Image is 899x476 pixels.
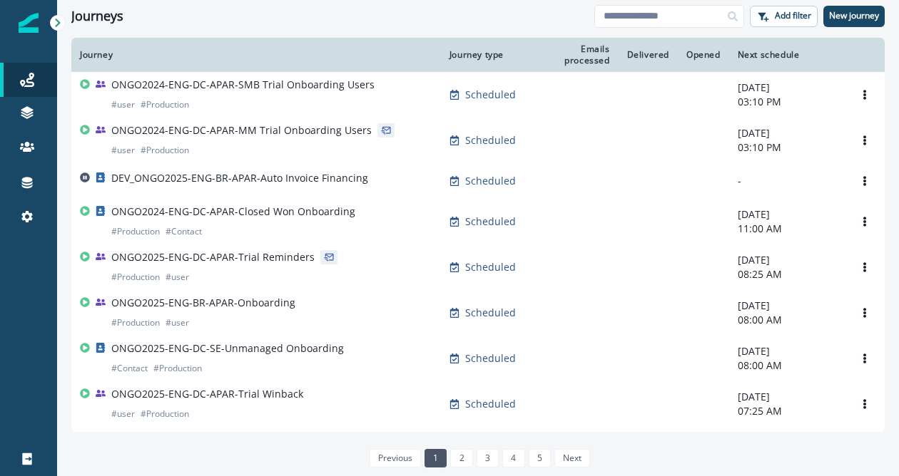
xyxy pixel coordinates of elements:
[465,133,516,148] p: Scheduled
[853,348,876,369] button: Options
[111,171,368,185] p: DEV_ONGO2025-ENG-BR-APAR-Auto Invoice Financing
[166,316,189,330] p: # user
[738,267,836,281] p: 08:25 AM
[502,449,524,467] a: Page 4
[71,118,885,163] a: ONGO2024-ENG-DC-APAR-MM Trial Onboarding Users#user#ProductionScheduled-[DATE]03:10 PMOptions
[141,98,189,112] p: # Production
[686,49,721,61] div: Opened
[853,393,876,415] button: Options
[71,427,885,467] a: ONGO2025-ENG-DC-SE-30 Day No SpendScheduled-[DATE]07:15 AMOptions
[111,316,160,330] p: # Production
[738,253,836,267] p: [DATE]
[111,224,160,239] p: # Production
[71,336,885,381] a: ONGO2025-ENG-DC-SE-Unmanaged Onboarding#Contact#ProductionScheduled-[DATE]08:00 AMOptions
[71,199,885,244] a: ONGO2024-ENG-DC-APAR-Closed Won Onboarding#Production#ContactScheduled-[DATE]11:00 AMOptions
[71,163,885,199] a: DEV_ONGO2025-ENG-BR-APAR-Auto Invoice FinancingScheduled--Options
[738,344,836,358] p: [DATE]
[141,143,189,157] p: # Production
[738,299,836,313] p: [DATE]
[738,207,836,222] p: [DATE]
[111,205,355,219] p: ONGO2024-ENG-DC-APAR-Closed Won Onboarding
[738,358,836,373] p: 08:00 AM
[111,361,148,376] p: # Contact
[853,130,876,151] button: Options
[477,449,499,467] a: Page 3
[166,224,202,239] p: # Contact
[465,351,516,366] p: Scheduled
[829,11,879,21] p: New journey
[425,449,447,467] a: Page 1 is your current page
[80,49,432,61] div: Journey
[111,78,375,92] p: ONGO2024-ENG-DC-APAR-SMB Trial Onboarding Users
[465,260,516,274] p: Scheduled
[750,6,818,27] button: Add filter
[823,6,885,27] button: New journey
[738,140,836,155] p: 03:10 PM
[449,49,522,61] div: Journey type
[71,72,885,118] a: ONGO2024-ENG-DC-APAR-SMB Trial Onboarding Users#user#ProductionScheduled-[DATE]03:10 PMOptions
[853,257,876,278] button: Options
[111,250,315,264] p: ONGO2025-ENG-DC-APAR-Trial Reminders
[738,49,836,61] div: Next schedule
[738,404,836,418] p: 07:25 AM
[853,170,876,192] button: Options
[111,341,344,356] p: ONGO2025-ENG-DC-SE-Unmanaged Onboarding
[111,387,303,401] p: ONGO2025-ENG-DC-APAR-Trial Winback
[465,306,516,320] p: Scheduled
[19,13,39,33] img: Inflection
[71,381,885,427] a: ONGO2025-ENG-DC-APAR-Trial Winback#user#ProductionScheduled-[DATE]07:25 AMOptions
[111,270,160,284] p: # Production
[738,390,836,404] p: [DATE]
[153,361,202,376] p: # Production
[853,84,876,105] button: Options
[853,211,876,232] button: Options
[465,214,516,229] p: Scheduled
[738,126,836,140] p: [DATE]
[366,449,591,467] ul: Pagination
[738,174,836,188] p: -
[738,95,836,109] p: 03:10 PM
[166,270,189,284] p: # user
[738,313,836,327] p: 08:00 AM
[111,123,372,138] p: ONGO2024-ENG-DC-APAR-MM Trial Onboarding Users
[111,407,135,421] p: # user
[529,449,551,467] a: Page 5
[465,397,516,411] p: Scheduled
[111,143,135,157] p: # user
[738,81,836,95] p: [DATE]
[627,49,669,61] div: Delivered
[465,174,516,188] p: Scheduled
[141,407,189,421] p: # Production
[450,449,472,467] a: Page 2
[111,98,135,112] p: # user
[71,9,123,24] h1: Journeys
[71,244,885,290] a: ONGO2025-ENG-DC-APAR-Trial Reminders#Production#userScheduled-[DATE]08:25 AMOptions
[853,302,876,324] button: Options
[465,88,516,102] p: Scheduled
[539,43,610,66] div: Emails processed
[554,449,590,467] a: Next page
[71,290,885,336] a: ONGO2025-ENG-BR-APAR-Onboarding#Production#userScheduled-[DATE]08:00 AMOptions
[775,11,811,21] p: Add filter
[111,296,295,310] p: ONGO2025-ENG-BR-APAR-Onboarding
[738,222,836,236] p: 11:00 AM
